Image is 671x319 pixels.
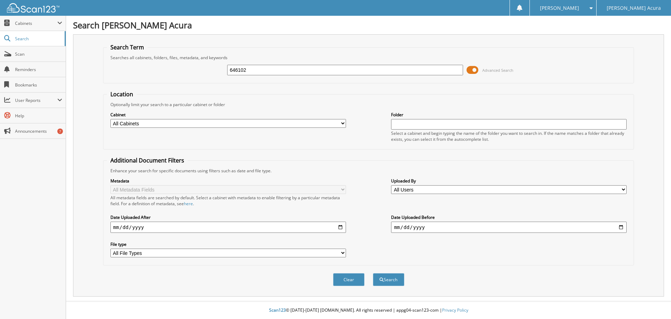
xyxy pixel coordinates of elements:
span: Scan [15,51,62,57]
a: here [184,201,193,207]
span: Scan123 [269,307,286,313]
span: [PERSON_NAME] Acura [607,6,661,10]
div: © [DATE]-[DATE] [DOMAIN_NAME]. All rights reserved | appg04-scan123-com | [66,302,671,319]
legend: Location [107,90,137,98]
label: Date Uploaded After [110,214,346,220]
div: Select a cabinet and begin typing the name of the folder you want to search in. If the name match... [391,130,627,142]
span: Advanced Search [482,68,513,73]
a: Privacy Policy [442,307,468,313]
div: 7 [57,129,63,134]
span: [PERSON_NAME] [540,6,579,10]
label: Uploaded By [391,178,627,184]
span: Bookmarks [15,82,62,88]
legend: Search Term [107,43,147,51]
div: Enhance your search for specific documents using filters such as date and file type. [107,168,630,174]
label: Metadata [110,178,346,184]
span: Announcements [15,128,62,134]
label: Date Uploaded Before [391,214,627,220]
span: Reminders [15,67,62,72]
label: Cabinet [110,112,346,118]
label: Folder [391,112,627,118]
button: Clear [333,273,365,286]
input: end [391,222,627,233]
div: Searches all cabinets, folders, files, metadata, and keywords [107,55,630,61]
span: Search [15,36,61,42]
span: Cabinets [15,20,57,26]
span: User Reports [15,97,57,103]
button: Search [373,273,404,286]
div: Optionally limit your search to a particular cabinet or folder [107,102,630,108]
label: File type [110,241,346,247]
span: Help [15,113,62,119]
img: scan123-logo-white.svg [7,3,59,13]
h1: Search [PERSON_NAME] Acura [73,19,664,31]
div: All metadata fields are searched by default. Select a cabinet with metadata to enable filtering b... [110,195,346,207]
input: start [110,222,346,233]
legend: Additional Document Filters [107,157,188,164]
